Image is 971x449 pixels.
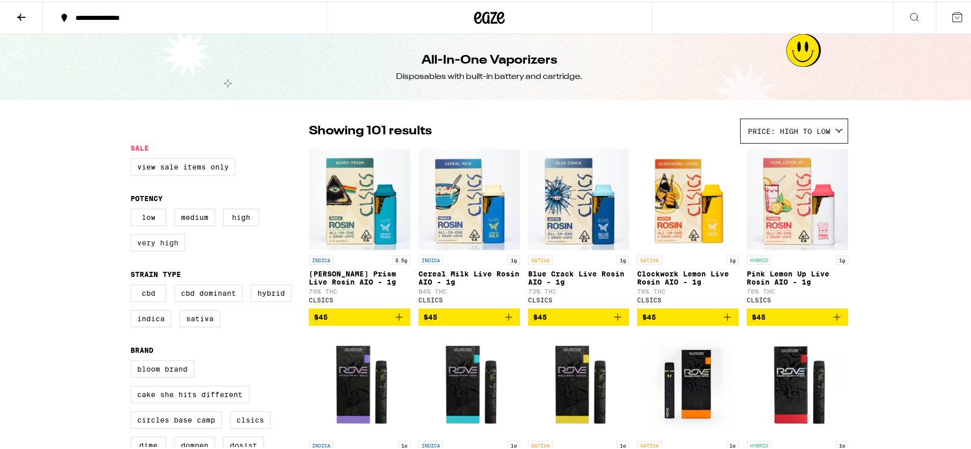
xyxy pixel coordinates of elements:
[396,70,583,81] div: Disposables with built-in battery and cartridge.
[637,307,739,324] button: Add to bag
[130,269,181,277] legend: Strain Type
[637,287,739,293] p: 76% THC
[747,287,848,293] p: 76% THC
[398,439,410,448] p: 1g
[309,439,333,448] p: INDICA
[418,287,520,293] p: 84% THC
[508,439,520,448] p: 1g
[528,332,629,434] img: Rove - Maui Waui AIO - 1g
[174,207,215,225] label: Medium
[130,345,153,353] legend: Brand
[533,312,547,320] span: $45
[130,233,185,250] label: Very High
[637,332,739,434] img: Rove - Orange Crush AIO - 1g
[418,254,443,263] p: INDICA
[418,307,520,324] button: Add to bag
[528,147,629,307] a: Open page for Blue Crack Live Rosin AIO - 1g from CLSICS
[309,121,432,138] p: Showing 101 results
[130,308,171,326] label: Indica
[418,147,520,249] img: CLSICS - Cereal Milk Live Rosin AIO - 1g
[314,312,328,320] span: $45
[747,295,848,302] div: CLSICS
[418,332,520,434] img: Rove - Watermelon Burst AIO - 1g
[223,207,259,225] label: High
[130,207,166,225] label: Low
[747,254,771,263] p: HYBRID
[752,312,766,320] span: $45
[418,268,520,285] p: Cereal Milk Live Rosin AIO - 1g
[528,254,553,263] p: SATIVA
[418,439,443,448] p: INDICA
[747,439,771,448] p: HYBRID
[309,268,410,285] p: [PERSON_NAME] Prism Live Rosin AIO - 1g
[130,283,166,300] label: CBD
[130,410,222,427] label: Circles Base Camp
[418,147,520,307] a: Open page for Cereal Milk Live Rosin AIO - 1g from CLSICS
[637,147,739,307] a: Open page for Clockwork Lemon Live Rosin AIO - 1g from CLSICS
[6,7,73,15] span: Hi. Need any help?
[251,283,292,300] label: Hybrid
[836,439,848,448] p: 1g
[422,50,557,68] h1: All-In-One Vaporizers
[528,439,553,448] p: SATIVA
[528,295,629,302] div: CLSICS
[418,295,520,302] div: CLSICS
[617,254,629,263] p: 1g
[747,332,848,434] img: Rove - Cherry Gelato AIO - 1g
[508,254,520,263] p: 1g
[747,147,848,307] a: Open page for Pink Lemon Up Live Rosin AIO - 1g from CLSICS
[528,307,629,324] button: Add to bag
[637,147,739,249] img: CLSICS - Clockwork Lemon Live Rosin AIO - 1g
[642,312,656,320] span: $45
[637,268,739,285] p: Clockwork Lemon Live Rosin AIO - 1g
[637,295,739,302] div: CLSICS
[130,143,149,151] legend: Sale
[309,147,410,307] a: Open page for Berry Prism Live Rosin AIO - 1g from CLSICS
[230,410,271,427] label: CLSICS
[637,254,662,263] p: SATIVA
[130,384,249,402] label: Cake She Hits Different
[309,295,410,302] div: CLSICS
[528,287,629,293] p: 73% THC
[617,439,629,448] p: 1g
[309,287,410,293] p: 76% THC
[726,439,739,448] p: 1g
[528,147,629,249] img: CLSICS - Blue Crack Live Rosin AIO - 1g
[424,312,437,320] span: $45
[309,307,410,324] button: Add to bag
[836,254,848,263] p: 1g
[748,126,830,134] span: Price: High to Low
[130,157,235,174] label: View Sale Items Only
[747,307,848,324] button: Add to bag
[130,359,194,376] label: Bloom Brand
[174,283,243,300] label: CBD Dominant
[747,147,848,249] img: CLSICS - Pink Lemon Up Live Rosin AIO - 1g
[637,439,662,448] p: SATIVA
[747,268,848,285] p: Pink Lemon Up Live Rosin AIO - 1g
[528,268,629,285] p: Blue Crack Live Rosin AIO - 1g
[309,147,410,249] img: CLSICS - Berry Prism Live Rosin AIO - 1g
[309,332,410,434] img: Rove - Skywalker OG AIO - 1g
[130,193,163,201] legend: Potency
[309,254,333,263] p: INDICA
[392,254,410,263] p: 3.5g
[726,254,739,263] p: 1g
[179,308,220,326] label: Sativa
